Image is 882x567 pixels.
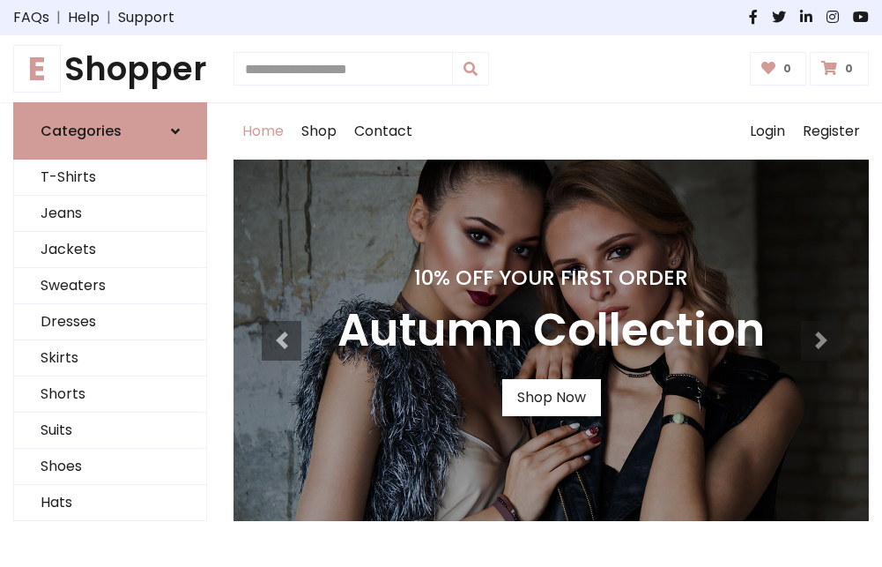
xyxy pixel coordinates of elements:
[13,49,207,88] h1: Shopper
[502,379,601,416] a: Shop Now
[14,196,206,232] a: Jeans
[779,61,796,77] span: 0
[13,45,61,93] span: E
[741,103,794,160] a: Login
[14,413,206,449] a: Suits
[14,304,206,340] a: Dresses
[345,103,421,160] a: Contact
[14,340,206,377] a: Skirts
[794,103,869,160] a: Register
[14,160,206,196] a: T-Shirts
[41,123,122,139] h6: Categories
[233,103,293,160] a: Home
[750,52,807,86] a: 0
[14,449,206,485] a: Shoes
[14,232,206,268] a: Jackets
[13,102,207,160] a: Categories
[14,268,206,304] a: Sweaters
[68,7,100,28] a: Help
[337,265,765,290] h4: 10% Off Your First Order
[14,485,206,521] a: Hats
[13,49,207,88] a: EShopper
[337,304,765,358] h3: Autumn Collection
[49,7,68,28] span: |
[841,61,857,77] span: 0
[293,103,345,160] a: Shop
[100,7,118,28] span: |
[118,7,174,28] a: Support
[13,7,49,28] a: FAQs
[14,377,206,413] a: Shorts
[810,52,869,86] a: 0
